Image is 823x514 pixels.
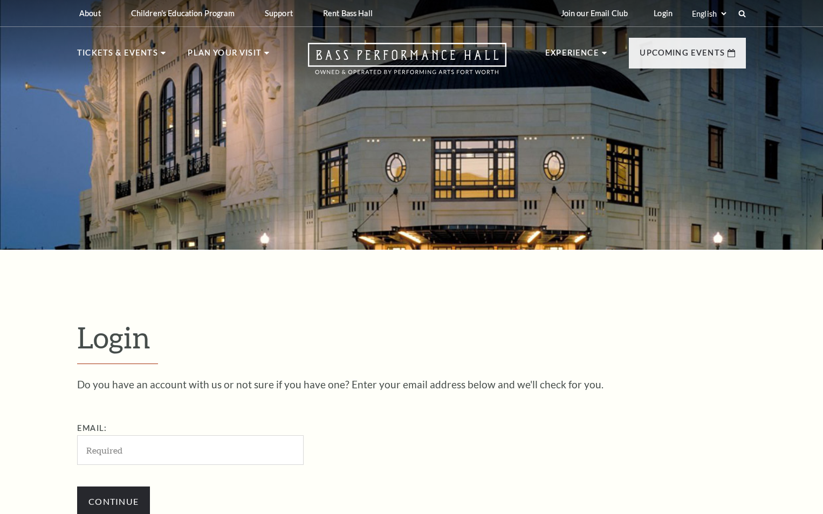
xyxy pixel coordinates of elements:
label: Email: [77,423,107,433]
p: Tickets & Events [77,46,158,66]
p: Support [265,9,293,18]
p: Plan Your Visit [188,46,262,66]
p: Rent Bass Hall [323,9,373,18]
p: About [79,9,101,18]
span: Login [77,320,150,354]
p: Do you have an account with us or not sure if you have one? Enter your email address below and we... [77,379,746,389]
p: Upcoming Events [640,46,725,66]
select: Select: [690,9,728,19]
p: Children's Education Program [131,9,235,18]
input: Required [77,435,304,465]
p: Experience [545,46,599,66]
